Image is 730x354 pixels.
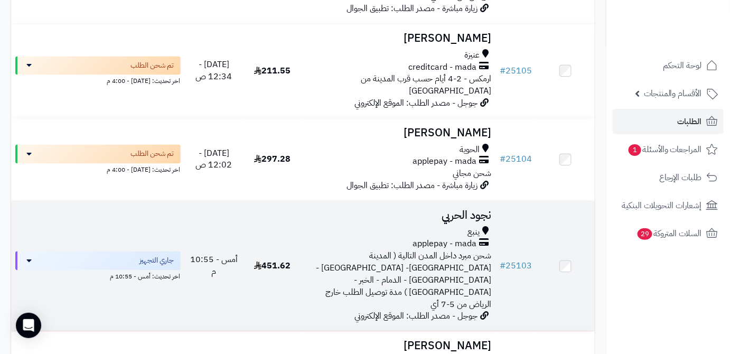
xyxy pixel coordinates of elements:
span: [DATE] - 12:34 ص [195,58,232,83]
div: اخر تحديث: [DATE] - 4:00 م [15,163,181,174]
span: جاري التجهيز [140,255,174,266]
span: تم شحن الطلب [131,60,174,71]
span: جوجل - مصدر الطلب: الموقع الإلكتروني [355,97,478,109]
span: # [500,259,506,272]
span: 297.28 [254,153,291,165]
span: زيارة مباشرة - مصدر الطلب: تطبيق الجوال [347,179,478,192]
span: الحوية [460,144,480,156]
a: السلات المتروكة29 [613,221,724,246]
span: عنيزة [465,49,480,61]
a: المراجعات والأسئلة1 [613,137,724,162]
span: [DATE] - 12:02 ص [195,147,232,172]
span: لوحة التحكم [663,58,702,73]
h3: [PERSON_NAME] [306,340,492,352]
a: #25103 [500,259,532,272]
span: # [500,64,506,77]
span: الطلبات [678,114,702,129]
span: 451.62 [254,259,291,272]
a: لوحة التحكم [613,53,724,78]
div: اخر تحديث: [DATE] - 4:00 م [15,74,181,86]
span: 211.55 [254,64,291,77]
span: 29 [638,228,652,240]
a: طلبات الإرجاع [613,165,724,190]
span: جوجل - مصدر الطلب: الموقع الإلكتروني [355,310,478,322]
span: المراجعات والأسئلة [628,142,702,157]
img: logo-2.png [658,30,720,52]
span: # [500,153,506,165]
h3: نجود الحربي [306,209,492,221]
span: ينبع [468,226,480,238]
h3: [PERSON_NAME] [306,127,492,139]
span: شحن مبرد داخل المدن التالية ( المدينة [GEOGRAPHIC_DATA]- [GEOGRAPHIC_DATA] - [GEOGRAPHIC_DATA] - ... [316,249,492,310]
span: زيارة مباشرة - مصدر الطلب: تطبيق الجوال [347,2,478,15]
div: اخر تحديث: أمس - 10:55 م [15,270,181,281]
span: creditcard - mada [409,61,477,73]
span: تم شحن الطلب [131,148,174,159]
span: applepay - mada [413,155,477,167]
span: الأقسام والمنتجات [644,86,702,101]
span: إشعارات التحويلات البنكية [622,198,702,213]
span: 1 [629,144,641,156]
span: أمس - 10:55 م [190,253,238,278]
span: طلبات الإرجاع [659,170,702,185]
span: applepay - mada [413,238,477,250]
div: Open Intercom Messenger [16,313,41,338]
span: السلات المتروكة [637,226,702,241]
span: ارمكس - 2-4 أيام حسب قرب المدينة من [GEOGRAPHIC_DATA] [361,72,492,97]
span: شحن مجاني [453,167,492,180]
a: إشعارات التحويلات البنكية [613,193,724,218]
h3: [PERSON_NAME] [306,32,492,44]
a: #25105 [500,64,532,77]
a: #25104 [500,153,532,165]
a: الطلبات [613,109,724,134]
